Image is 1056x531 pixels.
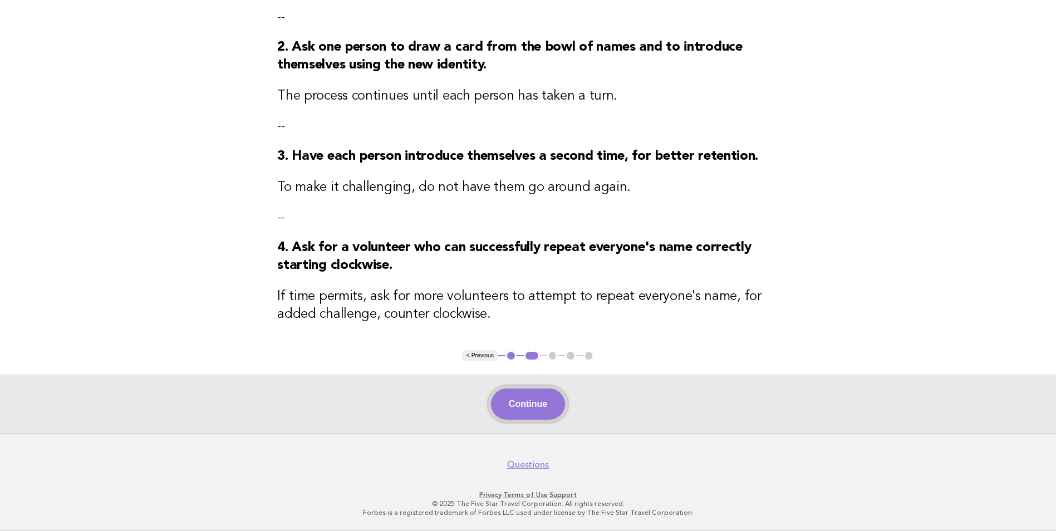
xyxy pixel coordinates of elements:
button: 2 [524,350,540,361]
a: Privacy [479,491,502,499]
p: Forbes is a registered trademark of Forbes LLC used under license by The Five Star Travel Corpora... [188,508,869,517]
button: 1 [505,350,517,361]
a: Support [549,491,577,499]
a: Questions [507,459,549,470]
h3: The process continues until each person has taken a turn. [277,87,779,105]
p: · · [188,490,869,499]
p: -- [277,119,779,134]
h3: If time permits, ask for more volunteers to attempt to repeat everyone's name, for added challeng... [277,288,779,323]
strong: 3. Have each person introduce themselves a second time, for better retention. [277,150,758,163]
p: -- [277,9,779,25]
a: Terms of Use [503,491,548,499]
p: © 2025 The Five Star Travel Corporation. All rights reserved. [188,499,869,508]
button: Continue [491,389,565,420]
strong: 4. Ask for a volunteer who can successfully repeat everyone's name correctly starting clockwise. [277,241,751,272]
strong: 2. Ask one person to draw a card from the bowl of names and to introduce themselves using the new... [277,41,742,72]
button: < Previous [462,350,498,361]
p: -- [277,210,779,225]
h3: To make it challenging, do not have them go around again. [277,179,779,196]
